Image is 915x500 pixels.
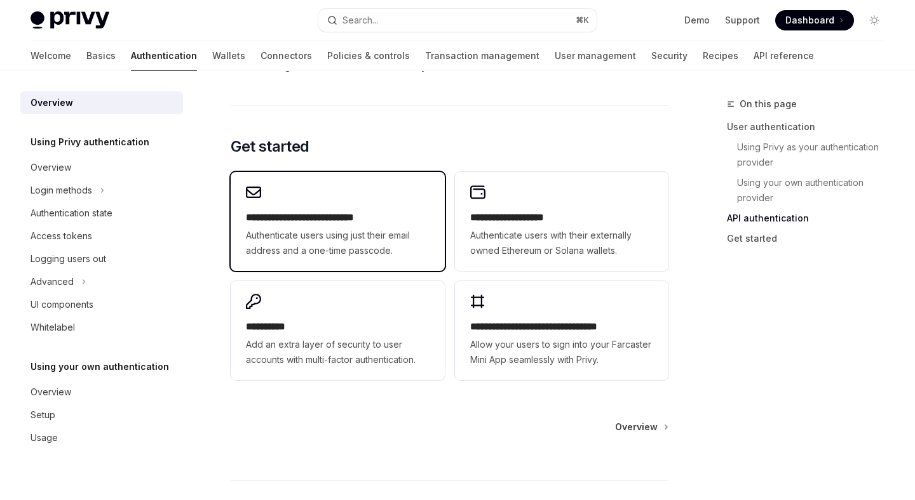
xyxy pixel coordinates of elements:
button: Search...⌘K [318,9,596,32]
a: Wallets [212,41,245,71]
div: Access tokens [30,228,92,244]
a: Connectors [261,41,312,71]
a: Welcome [30,41,71,71]
span: Add an extra layer of security to user accounts with multi-factor authentication. [246,337,429,367]
a: Basics [86,41,116,71]
span: Allow your users to sign into your Farcaster Mini App seamlessly with Privy. [470,337,653,367]
a: Get started [727,228,895,249]
span: ⌘ K [576,15,589,25]
a: Overview [615,421,667,433]
h5: Using Privy authentication [30,135,149,150]
a: Recipes [703,41,738,71]
a: UI components [20,293,183,316]
div: Overview [30,385,71,400]
span: Dashboard [785,14,834,27]
span: Authenticate users using just their email address and a one-time passcode. [246,228,429,258]
div: Logging users out [30,251,106,266]
div: Login methods [30,183,92,198]
a: Using your own authentication provider [737,173,895,208]
a: API reference [754,41,814,71]
a: API authentication [727,208,895,228]
span: Overview [615,421,658,433]
button: Toggle dark mode [864,10,884,30]
span: On this page [740,96,797,112]
a: Overview [20,91,183,114]
a: Usage [20,426,183,449]
a: Logging users out [20,247,183,270]
div: Whitelabel [30,320,75,335]
a: Setup [20,404,183,426]
div: Usage [30,430,58,445]
a: Overview [20,381,183,404]
a: Security [651,41,688,71]
a: **** **** **** ****Authenticate users with their externally owned Ethereum or Solana wallets. [455,172,668,271]
a: Transaction management [425,41,539,71]
a: **** *****Add an extra layer of security to user accounts with multi-factor authentication. [231,281,444,380]
span: Authenticate users with their externally owned Ethereum or Solana wallets. [470,228,653,258]
a: Policies & controls [327,41,410,71]
div: Advanced [30,274,74,289]
a: User authentication [727,117,895,137]
a: Authentication [131,41,197,71]
a: Overview [20,156,183,179]
a: Support [725,14,760,27]
span: Get started [231,136,309,157]
a: User management [555,41,636,71]
div: Overview [30,160,71,175]
a: Demo [684,14,710,27]
a: Access tokens [20,225,183,247]
a: Using Privy as your authentication provider [737,137,895,173]
a: Whitelabel [20,316,183,339]
img: light logo [30,11,109,29]
div: UI components [30,297,93,312]
a: Dashboard [775,10,854,30]
h5: Using your own authentication [30,359,169,374]
a: Authentication state [20,202,183,225]
div: Overview [30,95,73,110]
div: Search... [342,13,378,28]
div: Authentication state [30,206,112,221]
div: Setup [30,407,55,423]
